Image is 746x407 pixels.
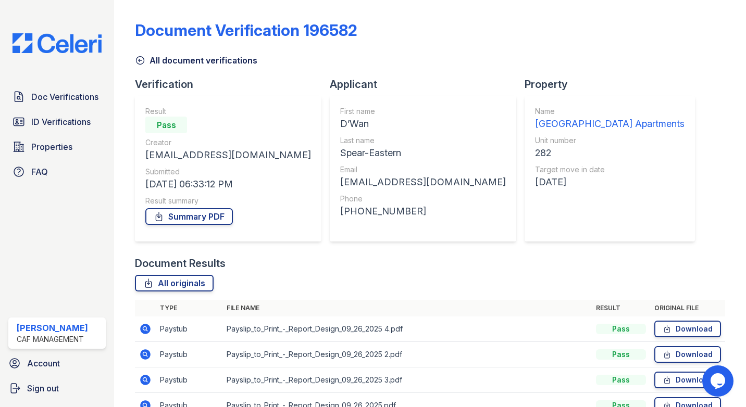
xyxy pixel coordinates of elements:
[222,367,592,393] td: Payslip_to_Print_-_Report_Design_09_26_2025 3.pdf
[654,372,721,388] a: Download
[145,137,311,148] div: Creator
[145,106,311,117] div: Result
[340,164,506,175] div: Email
[535,135,685,146] div: Unit number
[8,111,106,132] a: ID Verifications
[525,77,703,92] div: Property
[222,342,592,367] td: Payslip_to_Print_-_Report_Design_09_26_2025 2.pdf
[17,334,88,345] div: CAF Management
[702,365,736,397] iframe: chat widget
[340,106,506,117] div: First name
[4,353,110,374] a: Account
[340,204,506,219] div: [PHONE_NUMBER]
[31,166,48,178] span: FAQ
[4,33,110,53] img: CE_Logo_Blue-a8612792a0a2168367f1c8372b55b34899dd931a85d93a1a3d3e32e68fde9ad4.png
[145,167,311,177] div: Submitted
[145,208,233,225] a: Summary PDF
[31,116,91,128] span: ID Verifications
[27,357,60,370] span: Account
[156,300,222,316] th: Type
[596,349,646,360] div: Pass
[145,177,311,192] div: [DATE] 06:33:12 PM
[222,300,592,316] th: File name
[222,316,592,342] td: Payslip_to_Print_-_Report_Design_09_26_2025 4.pdf
[596,324,646,334] div: Pass
[8,161,106,182] a: FAQ
[31,141,72,153] span: Properties
[156,316,222,342] td: Paystub
[535,164,685,175] div: Target move in date
[654,321,721,337] a: Download
[31,91,98,103] span: Doc Verifications
[8,136,106,157] a: Properties
[145,148,311,162] div: [EMAIL_ADDRESS][DOMAIN_NAME]
[156,367,222,393] td: Paystub
[135,77,330,92] div: Verification
[340,117,506,131] div: D’Wan
[596,375,646,385] div: Pass
[135,256,226,271] div: Document Results
[135,54,257,67] a: All document verifications
[340,194,506,204] div: Phone
[330,77,525,92] div: Applicant
[535,117,685,131] div: [GEOGRAPHIC_DATA] Apartments
[340,146,506,160] div: Spear-Eastern
[156,342,222,367] td: Paystub
[135,21,357,40] div: Document Verification 196582
[145,117,187,133] div: Pass
[654,346,721,363] a: Download
[592,300,650,316] th: Result
[135,275,214,291] a: All originals
[145,196,311,206] div: Result summary
[8,86,106,107] a: Doc Verifications
[650,300,725,316] th: Original file
[535,175,685,189] div: [DATE]
[17,322,88,334] div: [PERSON_NAME]
[535,106,685,131] a: Name [GEOGRAPHIC_DATA] Apartments
[535,146,685,160] div: 282
[4,378,110,399] a: Sign out
[340,135,506,146] div: Last name
[340,175,506,189] div: [EMAIL_ADDRESS][DOMAIN_NAME]
[535,106,685,117] div: Name
[27,382,59,395] span: Sign out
